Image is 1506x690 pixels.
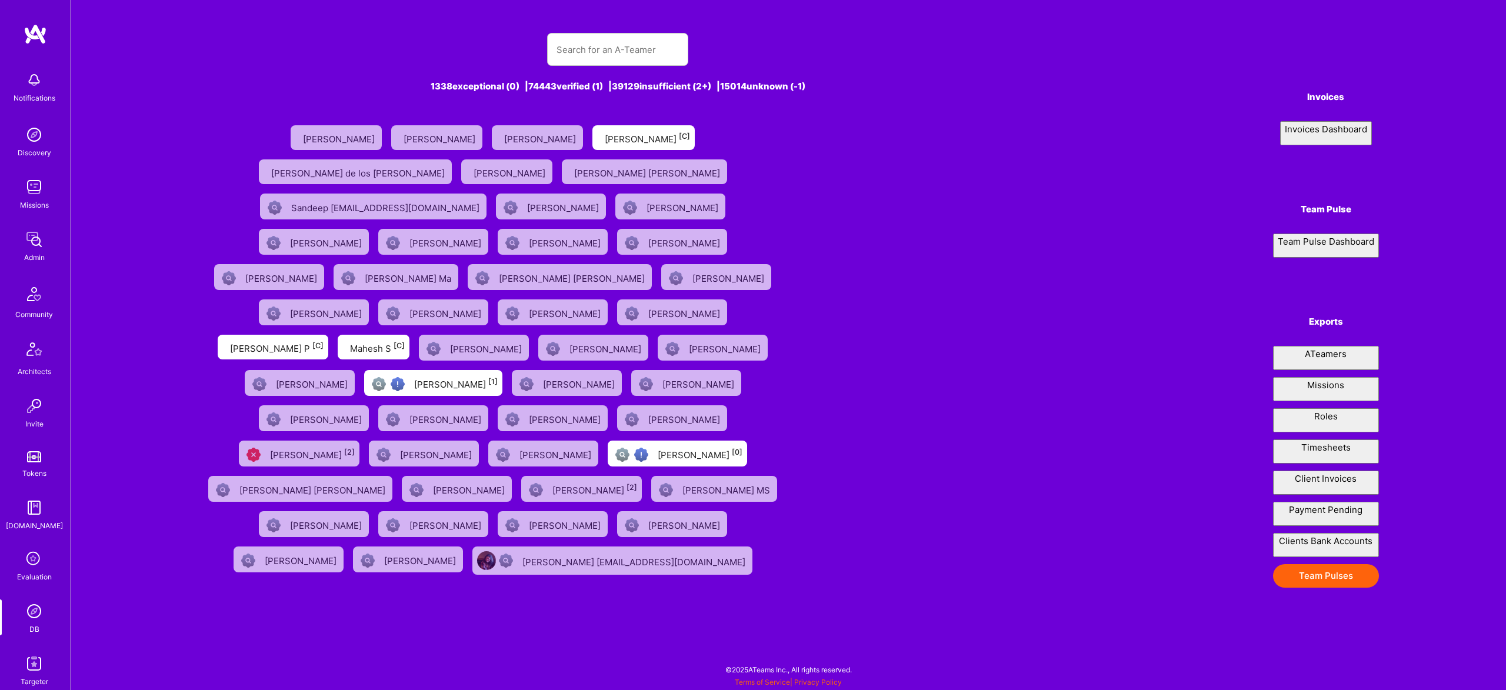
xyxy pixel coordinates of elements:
a: Not Scrubbed[PERSON_NAME] [348,542,468,579]
div: [PERSON_NAME] [529,305,603,320]
a: Mahesh S[C] [333,330,414,365]
a: Not Scrubbed[PERSON_NAME] [491,189,611,224]
a: Not Scrubbed[PERSON_NAME] [374,401,493,436]
sup: [C] [312,341,324,350]
sup: [0] [732,448,742,456]
img: Not Scrubbed [505,306,519,321]
img: Not Scrubbed [266,236,281,250]
div: [PERSON_NAME] [474,164,548,179]
a: Not Scrubbed[PERSON_NAME] [493,401,612,436]
div: [PERSON_NAME] [658,446,742,461]
div: [PERSON_NAME] [265,552,339,567]
div: [PERSON_NAME] [409,516,484,532]
div: [PERSON_NAME] [433,481,507,496]
div: [PERSON_NAME] [414,375,498,391]
img: tokens [27,451,41,462]
img: Not Scrubbed [504,201,518,215]
button: Invoices Dashboard [1280,121,1372,145]
sup: [C] [394,341,405,350]
a: Not Scrubbed[PERSON_NAME] [612,295,732,330]
img: User Avatar [477,551,496,570]
img: Not Scrubbed [529,483,543,497]
div: [PERSON_NAME] [648,411,722,426]
button: Clients Bank Accounts [1273,533,1379,557]
img: Not fully vetted [372,377,386,391]
img: Not Scrubbed [376,448,391,462]
div: Notifications [14,92,55,104]
img: Not Scrubbed [268,201,282,215]
div: [PERSON_NAME] [400,446,474,461]
img: Not Scrubbed [639,377,653,391]
a: Not Scrubbed[PERSON_NAME] [534,330,653,365]
img: admin teamwork [22,228,46,251]
img: Not Scrubbed [665,342,679,356]
a: Team Pulse Dashboard [1273,234,1379,258]
button: Roles [1273,408,1379,432]
img: Not Scrubbed [409,483,424,497]
a: Not Scrubbed[PERSON_NAME] [414,330,534,365]
div: [PERSON_NAME] [648,516,722,532]
img: Not Scrubbed [266,306,281,321]
img: discovery [22,123,46,146]
img: teamwork [22,175,46,199]
img: Not Scrubbed [475,271,489,285]
img: Not Scrubbed [499,554,513,568]
img: Not Scrubbed [427,342,441,356]
a: Not ScrubbedSandeep [EMAIL_ADDRESS][DOMAIN_NAME] [255,189,491,224]
sup: [2] [344,448,355,456]
div: Mahesh S [350,339,405,355]
div: [PERSON_NAME] [303,130,377,145]
div: [PERSON_NAME] [404,130,478,145]
a: [PERSON_NAME][C] [588,121,699,155]
div: [PERSON_NAME] [290,516,364,532]
a: [PERSON_NAME] P[C] [213,330,333,365]
img: Not Scrubbed [266,518,281,532]
a: Not Scrubbed[PERSON_NAME] [PERSON_NAME] [463,259,657,295]
a: Not Scrubbed[PERSON_NAME] [657,259,776,295]
button: Team Pulses [1273,564,1379,588]
div: Tokens [22,467,46,479]
img: Admin Search [22,599,46,623]
a: Not fully vettedHigh Potential User[PERSON_NAME][1] [359,365,507,401]
sup: [1] [488,377,498,386]
a: Terms of Service [735,678,790,686]
a: Unqualified[PERSON_NAME][2] [234,436,364,471]
button: ATeamers [1273,346,1379,370]
div: [PERSON_NAME] [527,199,601,214]
img: Not Scrubbed [496,448,510,462]
div: [PERSON_NAME] [543,375,617,391]
div: [DOMAIN_NAME] [6,519,63,532]
div: Evaluation [17,571,52,583]
span: | [735,678,842,686]
div: [PERSON_NAME] [290,411,364,426]
a: Not Scrubbed[PERSON_NAME] [611,189,730,224]
a: User AvatarNot Scrubbed[PERSON_NAME] [EMAIL_ADDRESS][DOMAIN_NAME] [468,542,757,579]
img: Not Scrubbed [341,271,355,285]
div: Discovery [18,146,51,159]
img: logo [24,24,47,45]
div: [PERSON_NAME] Ma [365,269,454,285]
img: Not Scrubbed [252,377,266,391]
a: Not Scrubbed[PERSON_NAME] [209,259,329,295]
div: DB [29,623,39,635]
a: [PERSON_NAME] de los [PERSON_NAME] [254,155,457,189]
img: Unqualified [246,448,261,462]
div: Invite [25,418,44,430]
div: Admin [24,251,45,264]
div: [PERSON_NAME] de los [PERSON_NAME] [271,164,447,179]
img: Not Scrubbed [386,306,400,321]
h4: Invoices [1273,92,1379,102]
a: Not Scrubbed[PERSON_NAME] [254,401,374,436]
a: Not Scrubbed[PERSON_NAME] [653,330,772,365]
img: Not Scrubbed [625,518,639,532]
a: Not Scrubbed[PERSON_NAME] [PERSON_NAME] [204,471,397,506]
a: Privacy Policy [794,678,842,686]
a: Not Scrubbed[PERSON_NAME] [254,224,374,259]
sup: [C] [679,132,690,141]
div: [PERSON_NAME] [504,130,578,145]
i: icon SelectionTeam [23,548,45,571]
div: [PERSON_NAME] [692,269,767,285]
a: Not Scrubbed[PERSON_NAME] [493,295,612,330]
img: Not Scrubbed [625,412,639,426]
img: Not Scrubbed [266,412,281,426]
